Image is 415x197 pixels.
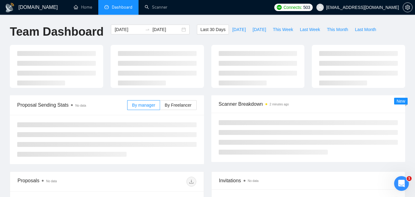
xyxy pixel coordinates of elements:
[303,4,310,11] span: 503
[249,25,269,34] button: [DATE]
[112,5,132,10] span: Dashboard
[403,5,413,10] a: setting
[115,26,143,33] input: Start date
[219,100,398,108] span: Scanner Breakdown
[253,26,266,33] span: [DATE]
[104,5,109,9] span: dashboard
[300,26,320,33] span: Last Week
[165,103,191,108] span: By Freelancer
[152,26,180,33] input: End date
[219,177,398,184] span: Invitations
[318,5,322,10] span: user
[323,25,351,34] button: This Month
[145,27,150,32] span: swap-right
[284,4,302,11] span: Connects:
[296,25,323,34] button: Last Week
[269,25,296,34] button: This Week
[248,179,259,183] span: No data
[277,5,282,10] img: upwork-logo.png
[355,26,376,33] span: Last Month
[394,176,409,191] iframe: Intercom live chat
[17,101,127,109] span: Proposal Sending Stats
[397,99,405,104] span: New
[232,26,246,33] span: [DATE]
[10,25,104,39] h1: Team Dashboard
[74,5,92,10] a: homeHome
[197,25,229,34] button: Last 30 Days
[46,179,57,183] span: No data
[5,3,15,13] img: logo
[200,26,225,33] span: Last 30 Days
[229,25,249,34] button: [DATE]
[75,104,86,107] span: No data
[270,103,289,106] time: 2 minutes ago
[327,26,348,33] span: This Month
[145,5,167,10] a: searchScanner
[18,177,107,187] div: Proposals
[407,176,412,181] span: 1
[273,26,293,33] span: This Week
[145,27,150,32] span: to
[403,2,413,12] button: setting
[351,25,379,34] button: Last Month
[132,103,155,108] span: By manager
